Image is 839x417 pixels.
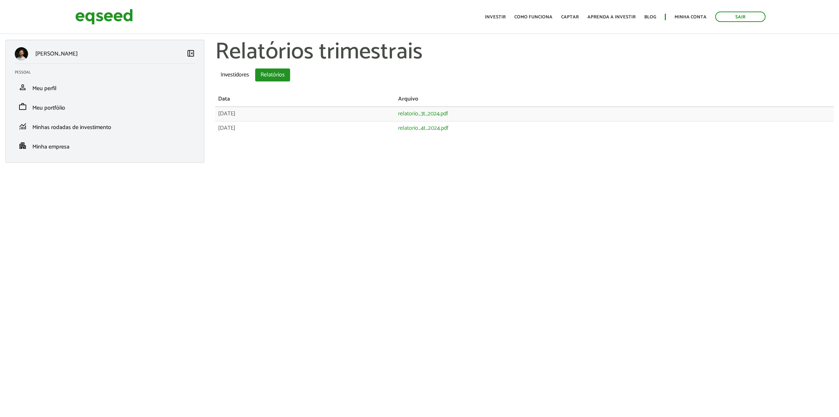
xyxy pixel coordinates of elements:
[15,141,195,150] a: apartmentMinha empresa
[15,70,200,75] h2: Pessoal
[398,111,448,117] a: relatorio_3t_2024.pdf
[398,125,448,131] a: relatorio_4t_2024.pdf
[75,7,133,26] img: EqSeed
[675,15,707,19] a: Minha conta
[485,15,506,19] a: Investir
[18,122,27,130] span: monitoring
[186,49,195,59] a: Colapsar menu
[18,141,27,150] span: apartment
[255,68,290,81] a: Relatórios
[395,92,834,107] th: Arquivo
[9,77,200,97] li: Meu perfil
[215,107,395,121] td: [DATE]
[215,68,254,81] a: Investidores
[561,15,579,19] a: Captar
[9,136,200,155] li: Minha empresa
[15,102,195,111] a: workMeu portfólio
[715,12,766,22] a: Sair
[18,83,27,92] span: person
[32,123,111,132] span: Minhas rodadas de investimento
[644,15,656,19] a: Blog
[15,122,195,130] a: monitoringMinhas rodadas de investimento
[215,92,395,107] th: Data
[18,102,27,111] span: work
[587,15,636,19] a: Aprenda a investir
[32,84,57,93] span: Meu perfil
[35,50,78,57] p: [PERSON_NAME]
[215,121,395,136] td: [DATE]
[186,49,195,58] span: left_panel_close
[15,83,195,92] a: personMeu perfil
[9,116,200,136] li: Minhas rodadas de investimento
[9,97,200,116] li: Meu portfólio
[32,103,65,113] span: Meu portfólio
[514,15,552,19] a: Como funciona
[32,142,69,152] span: Minha empresa
[215,40,834,65] h1: Relatórios trimestrais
